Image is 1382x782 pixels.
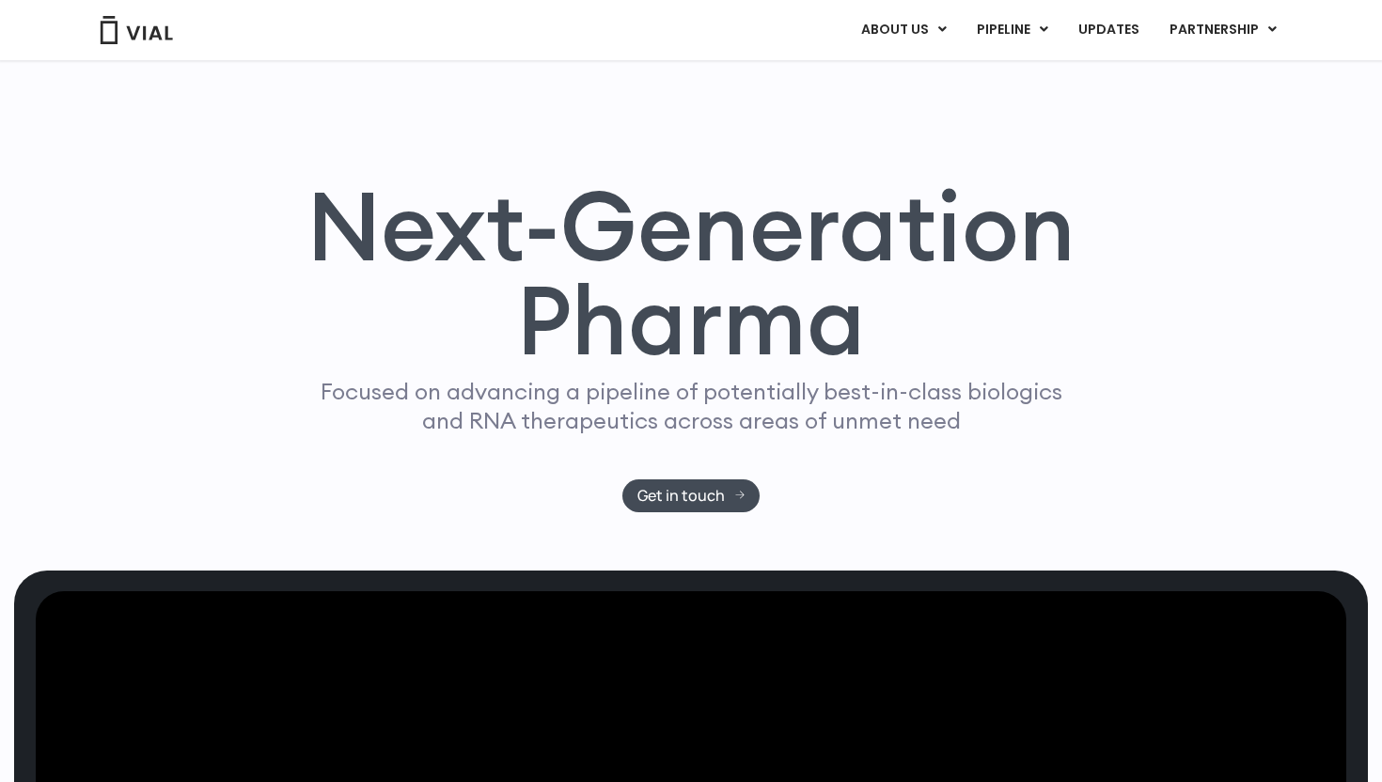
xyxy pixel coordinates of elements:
a: PIPELINEMenu Toggle [962,14,1062,46]
a: UPDATES [1063,14,1154,46]
a: Get in touch [622,479,761,512]
a: ABOUT USMenu Toggle [846,14,961,46]
a: PARTNERSHIPMenu Toggle [1154,14,1292,46]
span: Get in touch [637,489,725,503]
h1: Next-Generation Pharma [284,179,1098,368]
img: Vial Logo [99,16,174,44]
p: Focused on advancing a pipeline of potentially best-in-class biologics and RNA therapeutics acros... [312,377,1070,435]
